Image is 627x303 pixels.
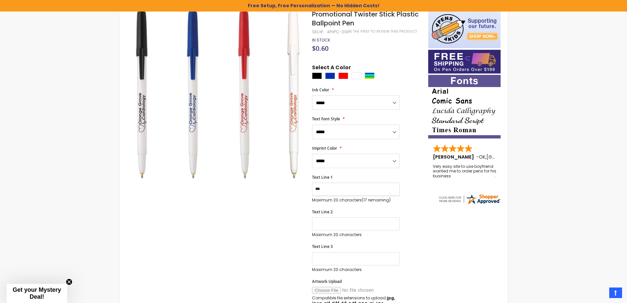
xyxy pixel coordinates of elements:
[438,193,501,205] img: 4pens.com widget logo
[433,164,497,178] div: Very easy site to use boyfriend wanted me to order pens for his business
[362,197,391,203] span: (17 remaining)
[312,37,330,43] span: In stock
[312,279,342,284] span: Artwork Upload
[13,287,61,300] span: Get your Mystery Deal!
[479,154,485,160] span: OK
[312,44,328,53] span: $0.60
[312,174,333,180] span: Text Line 1
[325,73,335,79] div: Blue
[312,10,419,28] span: Promotional Twister Stick Plastic Ballpoint Pen
[312,29,324,35] strong: SKU
[312,145,337,151] span: Imprint Color
[312,87,329,93] span: Ink Color
[438,201,501,206] a: 4pens.com certificate URL
[428,75,501,138] img: font-personalization-examples
[312,38,330,43] div: Availability
[312,197,400,203] p: Maximum 20 characters
[338,73,348,79] div: Red
[312,64,351,73] span: Select A Color
[66,279,72,285] button: Close teaser
[365,73,375,79] div: Assorted
[428,10,501,48] img: 4pens 4 kids
[352,73,361,79] div: White
[133,9,303,180] img: Promotional Twister Stick Plastic Ballpoint Pen
[312,232,400,237] p: Maximum 20 characters
[312,116,340,122] span: Text Font Style
[312,244,333,249] span: Text Line 3
[428,50,501,74] img: Free shipping on orders over $199
[486,154,535,160] span: [GEOGRAPHIC_DATA]
[433,154,476,160] span: [PERSON_NAME]
[476,154,535,160] span: - ,
[609,288,622,298] a: Top
[312,73,322,79] div: Black
[312,267,400,272] p: Maximum 20 characters
[327,29,348,35] div: 4PHPC-319
[348,29,417,34] a: Be the first to review this product
[7,284,67,303] div: Get your Mystery Deal!Close teaser
[312,209,333,215] span: Text Line 2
